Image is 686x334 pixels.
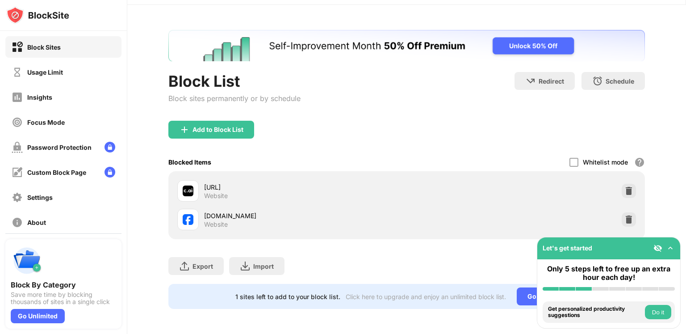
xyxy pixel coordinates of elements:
[11,245,43,277] img: push-categories.svg
[192,126,243,133] div: Add to Block List
[27,194,53,201] div: Settings
[12,142,23,153] img: password-protection-off.svg
[204,211,406,220] div: [DOMAIN_NAME]
[12,42,23,53] img: block-on.svg
[204,182,406,192] div: [URL]
[27,43,61,51] div: Block Sites
[12,92,23,103] img: insights-off.svg
[168,72,301,90] div: Block List
[583,158,628,166] div: Whitelist mode
[27,68,63,76] div: Usage Limit
[346,293,506,300] div: Click here to upgrade and enjoy an unlimited block list.
[204,220,228,228] div: Website
[12,217,23,228] img: about-off.svg
[11,291,116,305] div: Save more time by blocking thousands of sites in a single click
[645,305,671,319] button: Do it
[539,77,564,85] div: Redirect
[653,244,662,253] img: eye-not-visible.svg
[27,93,52,101] div: Insights
[543,265,675,282] div: Only 5 steps left to free up an extra hour each day!
[168,158,211,166] div: Blocked Items
[11,280,116,289] div: Block By Category
[517,287,578,305] div: Go Unlimited
[543,244,592,252] div: Let's get started
[12,67,23,78] img: time-usage-off.svg
[27,169,86,176] div: Custom Block Page
[6,6,69,24] img: logo-blocksite.svg
[183,214,193,225] img: favicons
[27,118,65,126] div: Focus Mode
[192,262,213,270] div: Export
[253,262,274,270] div: Import
[11,309,65,323] div: Go Unlimited
[183,186,193,196] img: favicons
[204,192,228,200] div: Website
[12,167,23,178] img: customize-block-page-off.svg
[168,94,301,103] div: Block sites permanently or by schedule
[548,306,643,319] div: Get personalized productivity suggestions
[27,144,92,151] div: Password Protection
[105,142,115,152] img: lock-menu.svg
[606,77,634,85] div: Schedule
[12,117,23,128] img: focus-off.svg
[235,293,340,300] div: 1 sites left to add to your block list.
[666,244,675,253] img: omni-setup-toggle.svg
[12,192,23,203] img: settings-off.svg
[105,167,115,178] img: lock-menu.svg
[168,30,645,61] iframe: Banner
[27,219,46,226] div: About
